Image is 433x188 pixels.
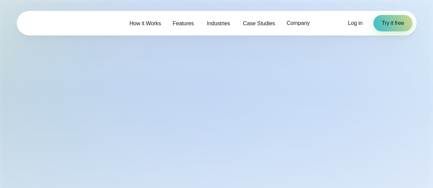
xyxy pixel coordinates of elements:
span: Try it free [382,19,404,27]
span: Features [173,19,194,28]
span: Industries [207,19,230,28]
a: Case Studies [237,16,281,30]
a: Log in [348,19,363,27]
span: How it Works [129,19,161,28]
span: Log in [348,20,363,26]
a: Try it free [373,15,412,31]
a: How it Works [124,16,167,30]
span: Company [286,19,309,27]
span: Case Studies [243,19,275,28]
